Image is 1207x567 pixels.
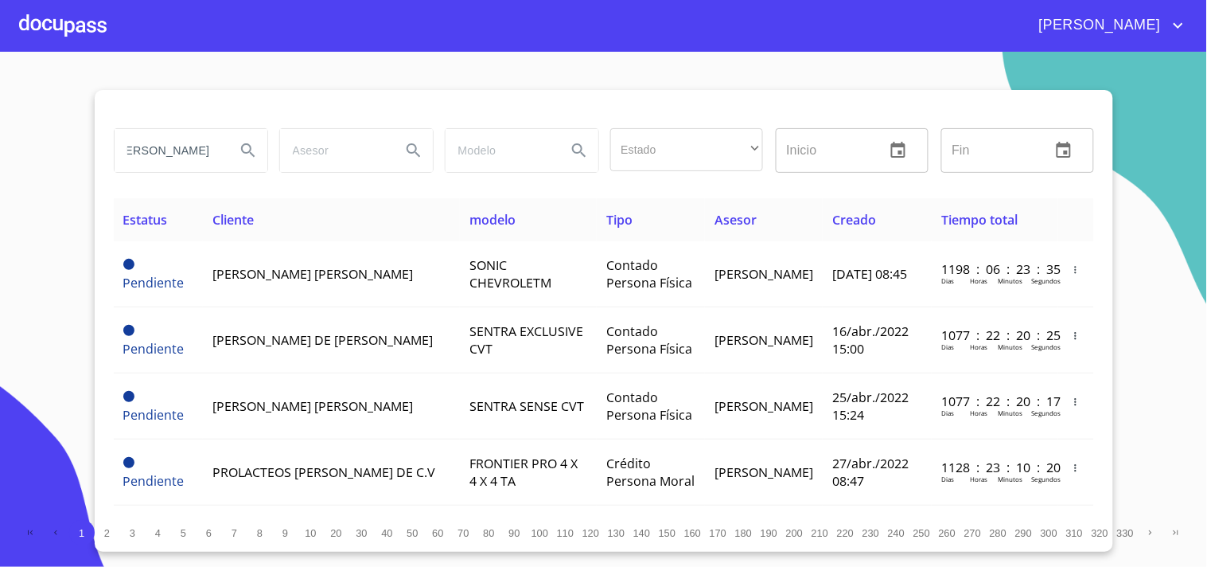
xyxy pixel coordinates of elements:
[395,131,433,170] button: Search
[123,259,134,270] span: Pendiente
[578,520,604,545] button: 120
[247,520,273,545] button: 8
[531,527,548,539] span: 100
[888,527,905,539] span: 240
[941,260,1049,278] p: 1198 : 06 : 23 : 35
[808,520,833,545] button: 210
[330,527,341,539] span: 20
[407,527,418,539] span: 50
[884,520,909,545] button: 240
[655,520,680,545] button: 150
[104,527,110,539] span: 2
[432,527,443,539] span: 60
[171,520,197,545] button: 5
[197,520,222,545] button: 6
[502,520,528,545] button: 90
[862,527,879,539] span: 230
[477,520,502,545] button: 80
[528,520,553,545] button: 100
[757,520,782,545] button: 190
[710,527,726,539] span: 170
[400,520,426,545] button: 50
[837,527,854,539] span: 220
[786,527,803,539] span: 200
[604,520,629,545] button: 130
[123,391,134,402] span: Pendiente
[146,520,171,545] button: 4
[305,527,316,539] span: 10
[155,527,161,539] span: 4
[212,211,254,229] span: Cliente
[553,520,578,545] button: 110
[610,128,763,171] div: ​
[941,393,1049,410] p: 1077 : 22 : 20 : 17
[1066,527,1083,539] span: 310
[960,520,986,545] button: 270
[123,457,134,468] span: Pendiente
[123,211,168,229] span: Estatus
[282,527,288,539] span: 9
[212,331,433,349] span: [PERSON_NAME] DE [PERSON_NAME]
[998,342,1022,351] p: Minutos
[680,520,706,545] button: 160
[381,527,392,539] span: 40
[606,389,692,424] span: Contado Persona Física
[998,475,1022,483] p: Minutos
[970,342,987,351] p: Horas
[469,211,516,229] span: modelo
[970,475,987,483] p: Horas
[608,527,625,539] span: 130
[123,340,185,358] span: Pendiente
[257,527,263,539] span: 8
[206,527,212,539] span: 6
[181,527,186,539] span: 5
[970,409,987,417] p: Horas
[812,527,828,539] span: 210
[941,409,954,417] p: Dias
[1015,527,1032,539] span: 290
[1117,527,1134,539] span: 330
[1062,520,1088,545] button: 310
[970,276,987,285] p: Horas
[123,325,134,336] span: Pendiente
[913,527,930,539] span: 250
[941,342,954,351] p: Dias
[298,520,324,545] button: 10
[832,455,909,490] span: 27/abr./2022 08:47
[120,520,146,545] button: 3
[939,527,956,539] span: 260
[115,129,223,172] input: search
[1031,342,1061,351] p: Segundos
[212,265,413,283] span: [PERSON_NAME] [PERSON_NAME]
[941,327,1049,344] p: 1077 : 22 : 20 : 25
[629,520,655,545] button: 140
[426,520,451,545] button: 60
[557,527,574,539] span: 110
[483,527,494,539] span: 80
[714,211,757,229] span: Asesor
[79,527,84,539] span: 1
[735,527,752,539] span: 180
[469,397,584,415] span: SENTRA SENSE CVT
[1027,13,1188,38] button: account of current user
[222,520,247,545] button: 7
[69,520,95,545] button: 1
[324,520,349,545] button: 20
[941,211,1018,229] span: Tiempo total
[1011,520,1037,545] button: 290
[123,406,185,424] span: Pendiente
[714,265,813,283] span: [PERSON_NAME]
[446,129,554,172] input: search
[684,527,701,539] span: 160
[832,323,909,358] span: 16/abr./2022 15:00
[273,520,298,545] button: 9
[95,520,120,545] button: 2
[909,520,935,545] button: 250
[761,527,777,539] span: 190
[1092,527,1108,539] span: 320
[229,131,267,170] button: Search
[582,527,599,539] span: 120
[859,520,884,545] button: 230
[941,276,954,285] p: Dias
[833,520,859,545] button: 220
